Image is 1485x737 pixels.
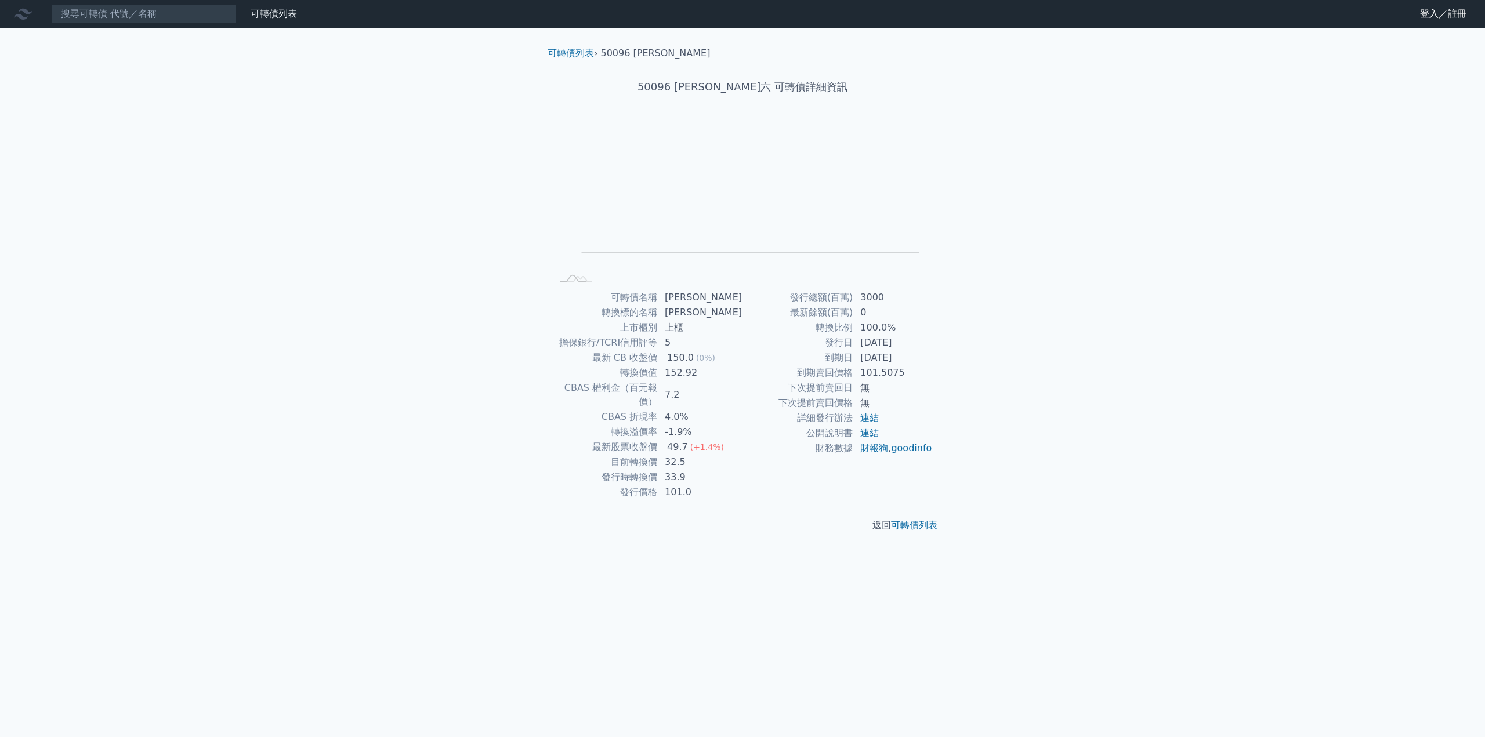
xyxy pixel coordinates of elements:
[552,424,658,440] td: 轉換溢價率
[891,442,932,453] a: goodinfo
[658,470,742,485] td: 33.9
[658,485,742,500] td: 101.0
[853,335,933,350] td: [DATE]
[658,335,742,350] td: 5
[601,46,711,60] li: 50096 [PERSON_NAME]
[552,380,658,409] td: CBAS 權利金（百元報價）
[658,320,742,335] td: 上櫃
[1411,5,1476,23] a: 登入／註冊
[658,380,742,409] td: 7.2
[658,409,742,424] td: 4.0%
[552,455,658,470] td: 目前轉換價
[552,335,658,350] td: 擔保銀行/TCRI信用評等
[742,305,853,320] td: 最新餘額(百萬)
[742,290,853,305] td: 發行總額(百萬)
[853,290,933,305] td: 3000
[552,290,658,305] td: 可轉債名稱
[538,518,947,532] p: 返回
[742,380,853,395] td: 下次提前賣回日
[853,350,933,365] td: [DATE]
[860,412,879,423] a: 連結
[658,424,742,440] td: -1.9%
[853,320,933,335] td: 100.0%
[251,8,297,19] a: 可轉債列表
[658,365,742,380] td: 152.92
[552,365,658,380] td: 轉換價值
[853,305,933,320] td: 0
[552,409,658,424] td: CBAS 折現率
[571,132,919,270] g: Chart
[860,442,888,453] a: 財報狗
[552,320,658,335] td: 上市櫃別
[552,485,658,500] td: 發行價格
[742,441,853,456] td: 財務數據
[853,365,933,380] td: 101.5075
[690,442,724,452] span: (+1.4%)
[742,335,853,350] td: 發行日
[552,305,658,320] td: 轉換標的名稱
[552,350,658,365] td: 最新 CB 收盤價
[658,305,742,320] td: [PERSON_NAME]
[665,351,696,365] div: 150.0
[658,290,742,305] td: [PERSON_NAME]
[548,48,594,59] a: 可轉債列表
[742,320,853,335] td: 轉換比例
[742,350,853,365] td: 到期日
[742,426,853,441] td: 公開說明書
[665,440,690,454] div: 49.7
[658,455,742,470] td: 32.5
[696,353,715,362] span: (0%)
[51,4,237,24] input: 搜尋可轉債 代號／名稱
[853,441,933,456] td: ,
[552,440,658,455] td: 最新股票收盤價
[538,79,947,95] h1: 50096 [PERSON_NAME]六 可轉債詳細資訊
[891,520,937,531] a: 可轉債列表
[548,46,597,60] li: ›
[742,395,853,411] td: 下次提前賣回價格
[853,395,933,411] td: 無
[860,427,879,438] a: 連結
[742,365,853,380] td: 到期賣回價格
[742,411,853,426] td: 詳細發行辦法
[853,380,933,395] td: 無
[552,470,658,485] td: 發行時轉換價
